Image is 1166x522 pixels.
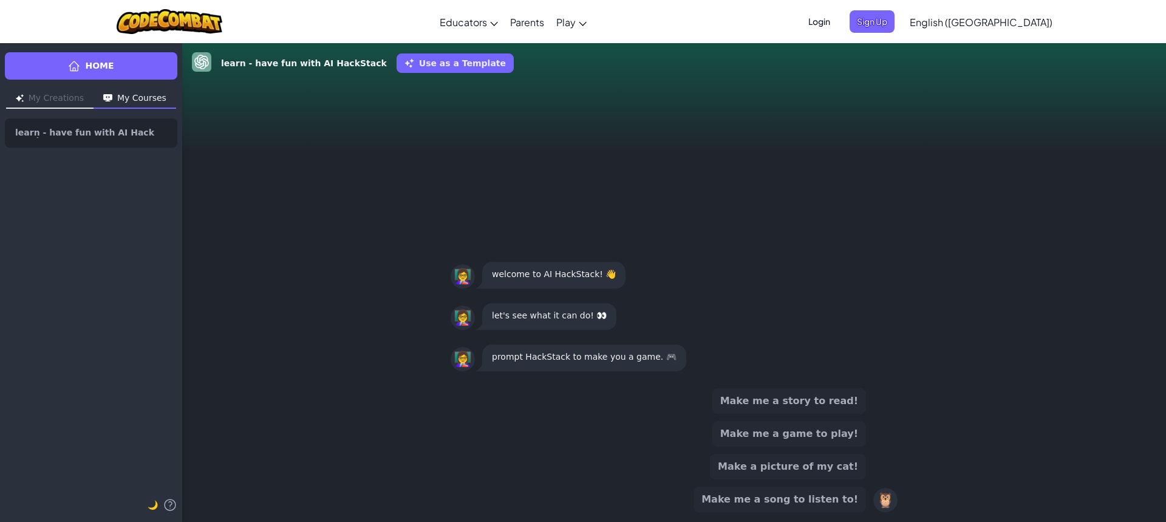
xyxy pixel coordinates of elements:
button: Make me a game to play! [712,421,866,447]
span: English ([GEOGRAPHIC_DATA]) [910,16,1052,29]
a: Play [550,5,593,38]
a: Home [5,52,177,80]
span: Play [556,16,576,29]
img: CodeCombat logo [117,9,223,34]
button: Make me a song to listen to! [694,487,866,512]
span: Home [85,60,114,72]
button: Use as a Template [397,53,514,73]
a: Parents [504,5,550,38]
a: Educators [434,5,504,38]
strong: learn - have fun with AI HackStack [221,57,387,70]
button: Make a picture of my cat! [710,454,866,479]
p: welcome to AI HackStack! 👋 [492,267,616,281]
div: 🦉 [873,488,898,512]
button: My Creations [6,89,94,109]
button: Login [801,10,837,33]
span: Educators [440,16,487,29]
img: Icon [103,94,112,102]
button: Make me a story to read! [712,388,866,414]
div: 👩‍🏫 [451,347,475,371]
a: learn - have fun with AI HackStack [5,118,177,148]
div: 👩‍🏫 [451,306,475,330]
p: let's see what it can do! 👀 [492,308,607,323]
a: English ([GEOGRAPHIC_DATA]) [904,5,1059,38]
span: 🌙 [148,500,158,510]
p: prompt HackStack to make you a game. 🎮 [492,349,677,364]
span: learn - have fun with AI HackStack [15,128,157,138]
button: 🌙 [148,498,158,512]
div: 👩‍🏫 [451,264,475,289]
button: Sign Up [850,10,895,33]
img: Icon [16,94,24,102]
img: GPT-4 [192,52,211,72]
button: My Courses [94,89,176,109]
